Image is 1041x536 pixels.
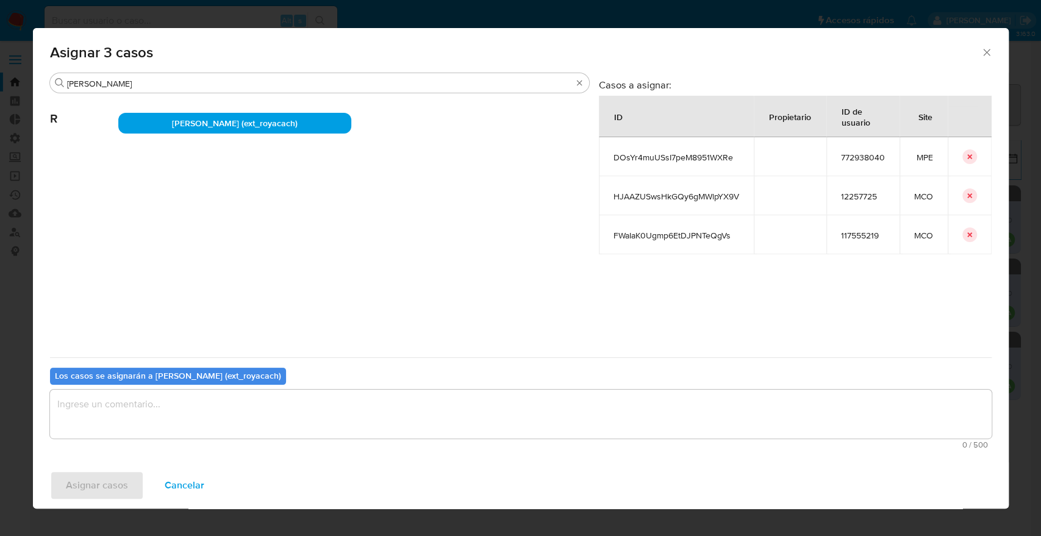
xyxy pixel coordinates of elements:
[574,78,584,88] button: Borrar
[614,152,739,163] span: DOsYr4muUSsI7peM8951WXRe
[841,152,885,163] span: 772938040
[54,441,988,449] span: Máximo 500 caracteres
[118,113,351,134] div: [PERSON_NAME] (ext_royacach)
[599,102,637,131] div: ID
[962,149,977,164] button: icon-button
[981,46,992,57] button: Cerrar ventana
[614,191,739,202] span: HJAAZUSwsHkGQy6gMWlpYX9V
[50,93,118,126] span: R
[962,188,977,203] button: icon-button
[827,96,899,137] div: ID de usuario
[172,117,298,129] span: [PERSON_NAME] (ext_royacach)
[841,230,885,241] span: 117555219
[904,102,947,131] div: Site
[149,471,220,500] button: Cancelar
[33,28,1009,509] div: assign-modal
[55,370,281,382] b: Los casos se asignarán a [PERSON_NAME] (ext_royacach)
[599,79,992,91] h3: Casos a asignar:
[914,152,933,163] span: MPE
[165,472,204,499] span: Cancelar
[50,45,981,60] span: Asignar 3 casos
[962,227,977,242] button: icon-button
[67,78,572,89] input: Buscar analista
[914,230,933,241] span: MCO
[614,230,739,241] span: FWaIaK0Ugmp6EtDJPNTeQgVs
[55,78,65,88] button: Buscar
[841,191,885,202] span: 12257725
[914,191,933,202] span: MCO
[754,102,826,131] div: Propietario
